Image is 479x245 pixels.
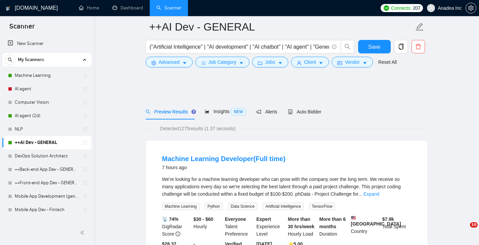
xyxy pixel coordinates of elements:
span: Alerts [256,109,277,114]
a: Computer Vision [15,96,79,109]
div: Total Spent [381,215,413,238]
span: Detected 1275 results (1.37 seconds) [155,125,240,132]
span: caret-down [319,60,323,65]
span: area-chart [205,109,209,114]
span: holder [83,153,88,159]
span: holder [83,207,88,212]
span: caret-down [363,60,367,65]
a: Expand [364,191,379,197]
span: bars [201,60,206,65]
div: Hourly [192,215,224,238]
a: Reset All [378,58,397,66]
a: Machine Learning [15,69,79,82]
button: setting [466,3,476,13]
span: setting [466,5,476,11]
span: holder [83,113,88,118]
a: NLP [15,122,79,136]
button: userClientcaret-down [291,57,329,67]
div: Hourly Load [287,215,318,238]
span: 207 [413,4,420,12]
div: We're looking for a machine learning developer who can grow with the company over the long term. ... [162,176,411,198]
span: edit [415,22,424,31]
img: upwork-logo.png [384,5,389,11]
span: info-circle [332,45,336,49]
input: Scanner name... [149,18,414,35]
span: holder [83,127,88,132]
span: Preview Results [146,109,194,114]
span: folder [258,60,262,65]
b: Expert [256,216,271,222]
span: NEW [231,108,246,115]
button: idcardVendorcaret-down [332,57,373,67]
span: holder [83,86,88,92]
b: $ 7.9k [382,216,394,222]
button: barsJob Categorycaret-down [195,57,249,67]
a: New Scanner [8,37,86,50]
span: Connects: [391,4,411,12]
span: TensorFlow [309,203,335,210]
span: search [341,44,354,50]
img: logo [6,3,10,14]
span: caret-down [239,60,244,65]
li: New Scanner [2,37,91,50]
a: Machine Learning Developer(Full time) [162,155,286,162]
a: ++Front-end App Dev - GENERAL [15,176,79,190]
b: $30 - $60 [193,216,213,222]
span: search [146,109,150,114]
span: Jobs [265,58,275,66]
img: 🇺🇸 [351,215,356,220]
span: info-circle [176,232,180,236]
b: Everyone [225,216,246,222]
a: Mobile App Dev - Real Estate [15,216,79,230]
span: Auto Bidder [288,109,321,114]
a: setting [466,5,476,11]
span: caret-down [278,60,283,65]
span: double-left [80,229,87,236]
span: Advanced [159,58,180,66]
span: holder [83,73,88,78]
span: delete [412,44,425,50]
span: Vendor [345,58,360,66]
span: Client [304,58,316,66]
button: search [5,54,15,65]
span: holder [83,140,88,145]
span: Scanner [4,21,40,36]
button: settingAdvancedcaret-down [146,57,193,67]
a: searchScanner [156,5,181,11]
span: Job Category [208,58,236,66]
span: holder [83,100,88,105]
span: Data Science [228,203,257,210]
span: Artificial Intelligence [263,203,304,210]
b: [GEOGRAPHIC_DATA] [351,215,401,227]
a: Mobile App Development (general) [15,190,79,203]
span: holder [83,180,88,186]
button: copy [394,40,408,53]
span: Machine Learning [162,203,199,210]
span: setting [151,60,156,65]
div: Experience Level [255,215,287,238]
button: Save [358,40,391,53]
span: ... [358,191,362,197]
button: delete [412,40,425,53]
a: AI agent [15,82,79,96]
span: idcard [337,60,342,65]
div: Tooltip anchor [191,109,197,115]
span: My Scanners [18,53,44,66]
a: homeHome [79,5,99,11]
div: Duration [318,215,349,238]
a: AI agent (2d) [15,109,79,122]
span: 10 [470,222,478,228]
span: We're looking for a machine learning developer who can grow with the company over the long term. ... [162,177,401,197]
a: dashboardDashboard [112,5,143,11]
span: copy [395,44,408,50]
span: search [5,57,15,62]
span: notification [256,109,261,114]
input: Search Freelance Jobs... [150,43,329,51]
b: More than 30 hrs/week [288,216,315,229]
span: Insights [205,109,246,114]
div: Country [349,215,381,238]
span: holder [83,194,88,199]
span: Python [205,203,223,210]
span: user [297,60,301,65]
div: GigRadar Score [161,215,192,238]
